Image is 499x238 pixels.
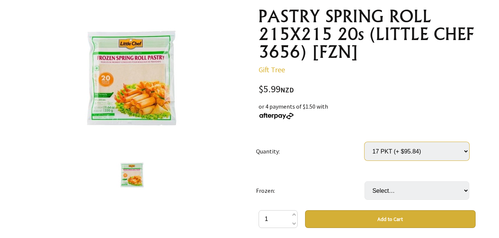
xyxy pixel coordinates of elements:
img: Afterpay [259,113,294,119]
div: $5.99 [259,85,476,95]
h1: PASTRY SPRING ROLL 215X215 20s (LITTLE CHEF 3656) [FZN] [259,7,476,61]
td: Frozen: [256,171,364,210]
span: NZD [281,86,294,94]
div: or 4 payments of $1.50 with [259,102,476,120]
button: Add to Cart [305,210,476,228]
td: Quantity: [256,132,364,171]
img: PASTRY SPRING ROLL 215X215 20s (LITTLE CHEF 3656) [FZN] [116,161,149,189]
img: PASTRY SPRING ROLL 215X215 20s (LITTLE CHEF 3656) [FZN] [70,26,194,133]
a: Gift Tree [259,65,285,74]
